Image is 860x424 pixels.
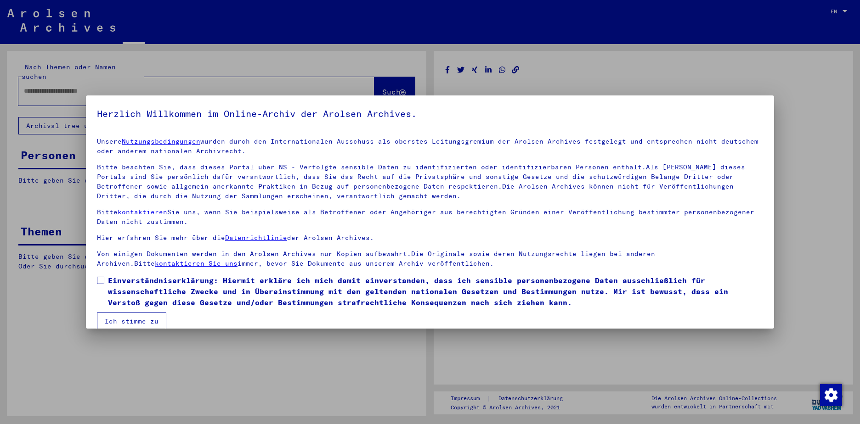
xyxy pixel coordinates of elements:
h5: Herzlich Willkommen im Online-Archiv der Arolsen Archives. [97,106,763,121]
a: Nutzungsbedingungen [122,137,200,145]
button: Ich stimme zu [97,312,166,330]
a: kontaktieren Sie uns [155,259,238,268]
p: Hier erfahren Sie mehr über die der Arolsen Archives. [97,233,763,243]
span: Einverständniserklärung: Hiermit erkläre ich mich damit einverstanden, dass ich sensible personen... [108,275,763,308]
p: Bitte Sie uns, wenn Sie beispielsweise als Betroffener oder Angehöriger aus berechtigten Gründen ... [97,207,763,227]
p: Von einigen Dokumenten werden in den Arolsen Archives nur Kopien aufbewahrt.Die Originale sowie d... [97,249,763,268]
a: Datenrichtlinie [225,234,287,242]
img: Change consent [820,384,842,406]
a: kontaktieren [118,208,167,216]
p: Unsere wurden durch den Internationalen Ausschuss als oberstes Leitungsgremium der Arolsen Archiv... [97,137,763,156]
p: Bitte beachten Sie, dass dieses Portal über NS - Verfolgte sensible Daten zu identifizierten oder... [97,162,763,201]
